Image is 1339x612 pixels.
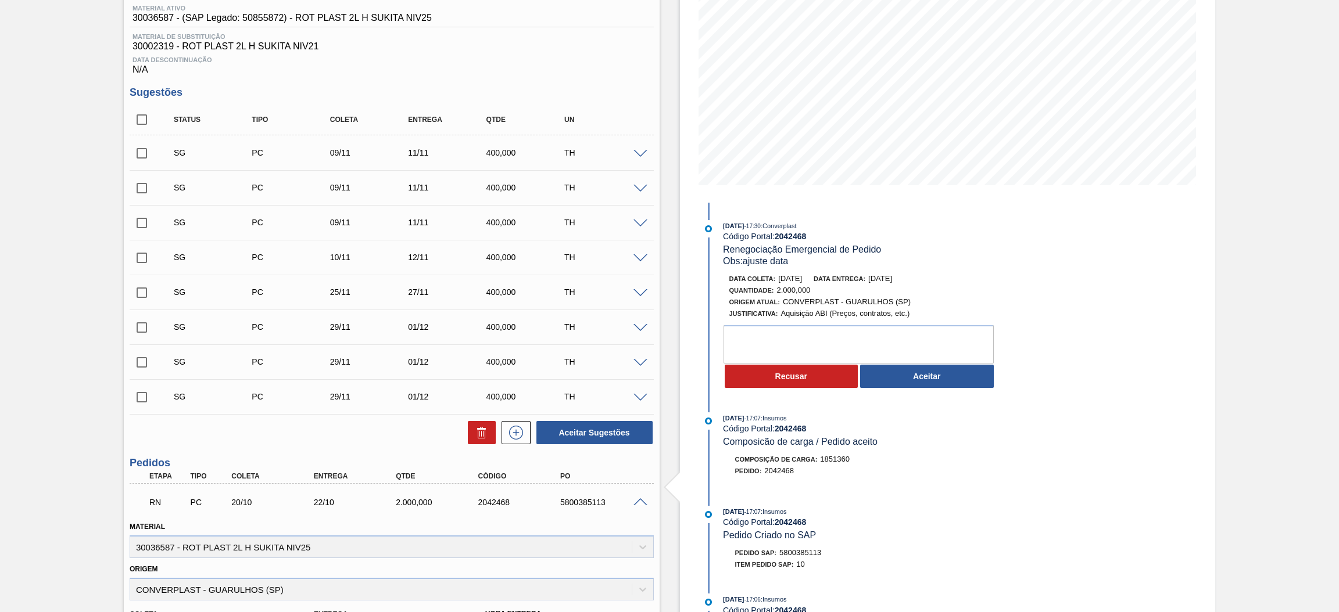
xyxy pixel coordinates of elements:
div: 29/11/2025 [327,392,416,401]
div: 11/11/2025 [405,218,493,227]
div: 29/11/2025 [327,322,416,332]
span: Composição de Carga : [735,456,818,463]
div: TH [561,253,650,262]
div: Nova sugestão [496,421,531,444]
p: RN [149,498,188,507]
div: Sugestão Criada [171,148,259,157]
span: Data Descontinuação [133,56,651,63]
div: 2042468 [475,498,569,507]
div: Entrega [311,472,404,480]
strong: 2042468 [775,232,807,241]
div: Pedido de Compra [249,357,337,366]
div: 01/12/2025 [405,392,493,401]
div: 27/11/2025 [405,287,493,297]
div: 400,000 [484,148,572,157]
div: TH [561,287,650,297]
span: Pedido : [735,467,762,474]
div: 2.000,000 [393,498,486,507]
span: Obs: ajuste data [723,256,788,266]
strong: 2042468 [775,517,807,527]
div: Pedido de Compra [249,253,337,262]
div: Tipo [188,472,232,480]
div: 01/12/2025 [405,357,493,366]
div: N/A [130,52,654,75]
div: Código Portal: [723,517,999,527]
span: Data entrega: [814,275,865,282]
div: 22/10/2025 [311,498,404,507]
span: Item pedido SAP: [735,561,794,568]
div: Código Portal: [723,424,999,433]
div: Aceitar Sugestões [531,420,654,445]
div: Sugestão Criada [171,287,259,297]
div: Sugestão Criada [171,357,259,366]
span: [DATE] [723,222,744,229]
div: 5800385113 [557,498,651,507]
button: Aceitar Sugestões [536,421,653,444]
div: TH [561,148,650,157]
div: Sugestão Criada [171,183,259,192]
div: Sugestão Criada [171,218,259,227]
div: 25/11/2025 [327,287,416,297]
div: Pedido de Compra [249,148,337,157]
div: Pedido de Compra [249,218,337,227]
img: atual [705,511,712,518]
img: atual [705,417,712,424]
span: Pedido SAP: [735,549,777,556]
div: TH [561,392,650,401]
span: 5800385113 [779,548,821,557]
div: Pedido de Compra [249,287,337,297]
div: 400,000 [484,253,572,262]
span: - 17:07 [744,509,761,515]
span: [DATE] [723,596,744,603]
div: 01/12/2025 [405,322,493,332]
div: Qtde [393,472,486,480]
div: 400,000 [484,392,572,401]
img: atual [705,225,712,232]
div: 400,000 [484,357,572,366]
span: 2.000,000 [777,286,811,294]
span: - 17:07 [744,415,761,422]
div: Status [171,116,259,124]
div: TH [561,183,650,192]
span: [DATE] [778,274,802,283]
div: UN [561,116,650,124]
span: - 17:06 [744,596,761,603]
strong: 2042468 [775,424,807,433]
div: Sugestão Criada [171,392,259,401]
div: Etapa [146,472,191,480]
div: 09/11/2025 [327,218,416,227]
button: Recusar [725,365,858,388]
div: 12/11/2025 [405,253,493,262]
span: Composicão de carga / Pedido aceito [723,437,878,447]
div: 11/11/2025 [405,148,493,157]
div: Tipo [249,116,337,124]
img: atual [705,599,712,606]
span: Justificativa: [729,310,778,317]
span: : Insumos [761,508,787,515]
span: Data coleta: [729,275,776,282]
span: Pedido Criado no SAP [723,530,816,540]
div: TH [561,218,650,227]
div: 20/10/2025 [228,498,322,507]
div: TH [561,322,650,332]
span: Renegociação Emergencial de Pedido [723,244,881,254]
div: Excluir Sugestões [462,421,496,444]
div: 09/11/2025 [327,183,416,192]
span: - 17:30 [744,223,761,229]
div: 400,000 [484,183,572,192]
span: [DATE] [723,415,744,422]
span: 10 [796,560,804,568]
span: : Insumos [761,596,787,603]
span: : Converplast [761,222,797,229]
div: PO [557,472,651,480]
h3: Sugestões [130,87,654,99]
div: Código Portal: [723,232,999,241]
span: 30002319 - ROT PLAST 2L H SUKITA NIV21 [133,41,651,52]
span: 1851360 [820,455,850,463]
span: [DATE] [723,508,744,515]
h3: Pedidos [130,457,654,469]
div: 400,000 [484,287,572,297]
div: Coleta [327,116,416,124]
div: Pedido de Compra [188,498,232,507]
label: Material [130,523,165,531]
